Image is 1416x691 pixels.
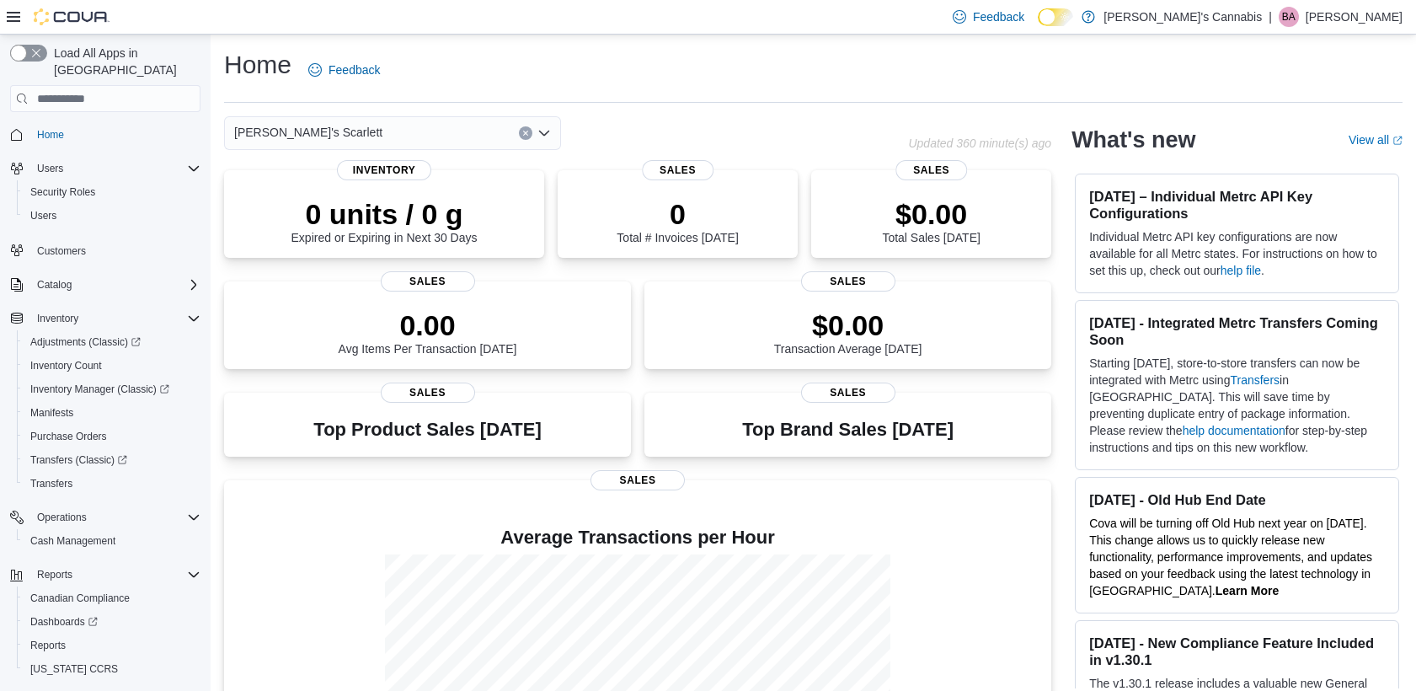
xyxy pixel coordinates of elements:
span: Inventory Manager (Classic) [24,379,200,399]
button: Users [3,157,207,180]
span: Users [24,206,200,226]
h3: [DATE] - Integrated Metrc Transfers Coming Soon [1089,314,1385,348]
button: Catalog [30,275,78,295]
h3: Top Product Sales [DATE] [313,420,541,440]
span: Reports [30,639,66,652]
span: Users [30,158,200,179]
a: Learn More [1216,584,1279,597]
span: Operations [37,511,87,524]
span: Transfers (Classic) [24,450,200,470]
span: Inventory [337,160,431,180]
button: Operations [30,507,94,528]
button: Home [3,122,207,147]
span: Sales [381,271,475,292]
a: [US_STATE] CCRS [24,659,125,679]
div: Transaction Average [DATE] [774,308,922,356]
img: Cova [34,8,110,25]
p: 0.00 [339,308,517,342]
span: Purchase Orders [30,430,107,443]
a: Reports [24,635,72,656]
a: Users [24,206,63,226]
button: [US_STATE] CCRS [17,657,207,681]
span: Users [30,209,56,222]
span: Cash Management [24,531,200,551]
span: Security Roles [24,182,200,202]
span: Feedback [973,8,1024,25]
a: Adjustments (Classic) [17,330,207,354]
span: Home [30,124,200,145]
h1: Home [224,48,291,82]
span: Sales [590,470,685,490]
button: Inventory Count [17,354,207,378]
h3: [DATE] - New Compliance Feature Included in v1.30.1 [1089,635,1385,668]
span: Dashboards [24,612,200,632]
span: Transfers (Classic) [30,453,127,467]
span: Sales [895,160,968,180]
button: Cash Management [17,529,207,553]
span: Operations [30,507,200,528]
a: help file [1221,264,1261,277]
span: Reports [24,635,200,656]
span: Canadian Compliance [30,592,130,605]
span: Feedback [329,62,380,78]
span: Transfers [24,474,200,494]
a: Home [30,125,71,145]
button: Clear input [519,126,532,140]
span: Catalog [30,275,200,295]
button: Users [17,204,207,228]
input: Dark Mode [1038,8,1073,26]
a: help documentation [1183,424,1285,437]
a: Inventory Manager (Classic) [24,379,176,399]
span: Purchase Orders [24,426,200,447]
a: View allExternal link [1349,133,1403,147]
a: Security Roles [24,182,102,202]
h3: [DATE] – Individual Metrc API Key Configurations [1089,188,1385,222]
div: Total # Invoices [DATE] [617,197,738,244]
h3: Top Brand Sales [DATE] [742,420,954,440]
a: Purchase Orders [24,426,114,447]
span: Inventory [30,308,200,329]
span: [PERSON_NAME]'s Scarlett [234,122,382,142]
p: 0 [617,197,738,231]
div: Avg Items Per Transaction [DATE] [339,308,517,356]
a: Canadian Compliance [24,588,136,608]
span: Inventory Manager (Classic) [30,383,169,396]
span: Customers [37,244,86,258]
span: Cova will be turning off Old Hub next year on [DATE]. This change allows us to quickly release ne... [1089,517,1372,597]
span: Transfers [30,477,72,490]
p: [PERSON_NAME]'s Cannabis [1103,7,1262,27]
p: Starting [DATE], store-to-store transfers can now be integrated with Metrc using in [GEOGRAPHIC_D... [1089,355,1385,456]
p: $0.00 [882,197,980,231]
p: $0.00 [774,308,922,342]
button: Customers [3,238,207,262]
span: Security Roles [30,185,95,199]
button: Reports [30,565,79,585]
button: Transfers [17,472,207,495]
span: Reports [30,565,200,585]
h4: Average Transactions per Hour [238,528,1038,548]
button: Canadian Compliance [17,587,207,610]
span: Adjustments (Classic) [30,335,141,349]
span: [US_STATE] CCRS [30,662,118,676]
button: Reports [17,634,207,657]
span: Reports [37,568,72,581]
svg: External link [1392,136,1403,146]
span: Sales [642,160,714,180]
p: [PERSON_NAME] [1306,7,1403,27]
span: Cash Management [30,534,115,548]
a: Dashboards [24,612,104,632]
a: Transfers [24,474,79,494]
a: Customers [30,241,93,261]
button: Reports [3,563,207,587]
a: Transfers (Classic) [17,448,207,472]
p: Individual Metrc API key configurations are now available for all Metrc states. For instructions ... [1089,228,1385,279]
span: Customers [30,239,200,260]
a: Adjustments (Classic) [24,332,147,352]
div: Brandon Arrigo [1279,7,1299,27]
button: Manifests [17,401,207,425]
button: Operations [3,506,207,529]
span: Inventory Count [24,356,200,376]
a: Transfers [1230,373,1280,387]
span: Manifests [30,406,73,420]
a: Cash Management [24,531,122,551]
